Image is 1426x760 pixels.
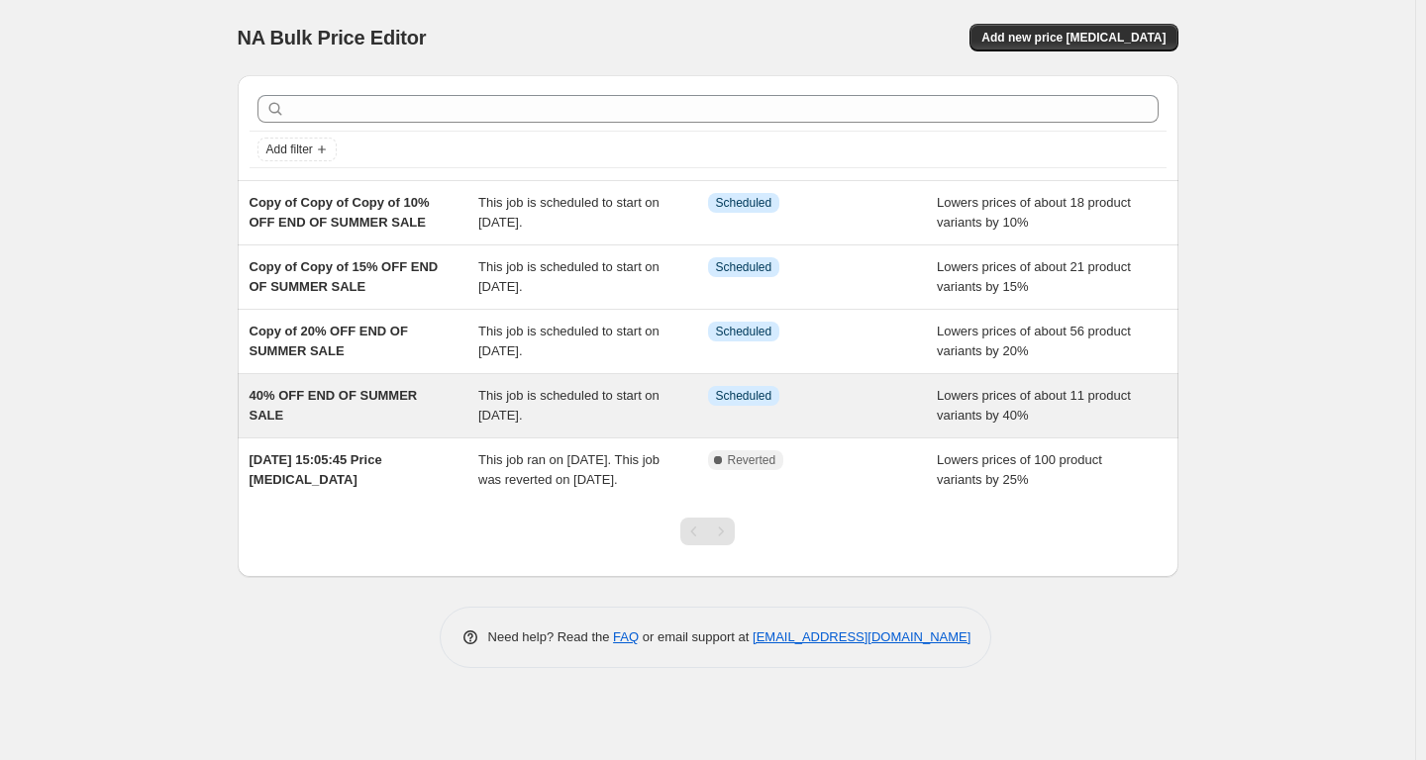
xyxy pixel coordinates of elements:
span: Copy of Copy of Copy of 10% OFF END OF SUMMER SALE [250,195,430,230]
a: FAQ [613,629,639,644]
span: This job is scheduled to start on [DATE]. [478,259,660,294]
span: Lowers prices of about 18 product variants by 10% [937,195,1131,230]
span: Reverted [728,452,776,468]
span: 40% OFF END OF SUMMER SALE [250,388,418,423]
span: Lowers prices of about 11 product variants by 40% [937,388,1131,423]
span: Add new price [MEDICAL_DATA] [981,30,1166,46]
span: Scheduled [716,259,772,275]
span: Scheduled [716,324,772,339]
span: This job is scheduled to start on [DATE]. [478,388,660,423]
span: This job is scheduled to start on [DATE]. [478,195,660,230]
span: Scheduled [716,388,772,404]
button: Add filter [257,138,337,161]
span: Scheduled [716,195,772,211]
span: NA Bulk Price Editor [238,27,427,48]
span: Lowers prices of about 56 product variants by 20% [937,324,1131,358]
a: [EMAIL_ADDRESS][DOMAIN_NAME] [753,629,970,644]
span: Lowers prices of about 21 product variants by 15% [937,259,1131,294]
span: This job ran on [DATE]. This job was reverted on [DATE]. [478,452,660,487]
span: [DATE] 15:05:45 Price [MEDICAL_DATA] [250,452,382,487]
span: This job is scheduled to start on [DATE]. [478,324,660,358]
span: or email support at [639,629,753,644]
span: Need help? Read the [488,629,614,644]
span: Add filter [266,142,313,157]
span: Lowers prices of 100 product variants by 25% [937,452,1102,487]
button: Add new price [MEDICAL_DATA] [969,24,1177,51]
span: Copy of Copy of 15% OFF END OF SUMMER SALE [250,259,439,294]
nav: Pagination [680,518,735,545]
span: Copy of 20% OFF END OF SUMMER SALE [250,324,408,358]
